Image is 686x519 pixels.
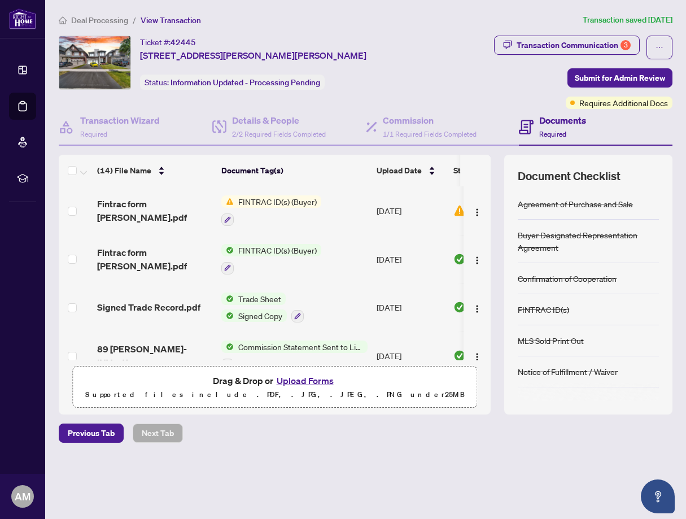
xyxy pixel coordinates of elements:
td: [DATE] [372,186,449,235]
h4: Documents [539,114,586,127]
div: 3 [621,40,631,50]
img: Document Status [453,350,466,362]
div: FINTRAC ID(s) [518,303,569,316]
span: Fintrac form [PERSON_NAME].pdf [97,197,212,224]
td: [DATE] [372,284,449,332]
img: Document Status [453,204,466,217]
td: [DATE] [372,235,449,284]
th: Upload Date [372,155,449,186]
img: Status Icon [221,293,234,305]
th: Document Tag(s) [217,155,372,186]
button: Next Tab [133,424,183,443]
img: Status Icon [221,195,234,208]
span: Document Checklist [518,168,621,184]
span: Information Updated - Processing Pending [171,77,320,88]
span: Requires Additional Docs [579,97,668,109]
span: Commission Statement Sent to Listing Brokerage [234,341,368,353]
button: Logo [468,347,486,365]
span: FINTRAC ID(s) (Buyer) [234,195,321,208]
span: [STREET_ADDRESS][PERSON_NAME][PERSON_NAME] [140,49,366,62]
span: 1/1 Required Fields Completed [383,130,477,138]
button: Status IconCommission Statement Sent to Listing Brokerage [221,341,368,371]
img: Status Icon [221,309,234,322]
button: Logo [468,298,486,316]
span: ellipsis [656,43,663,51]
span: Submit for Admin Review [575,69,665,87]
img: Logo [473,352,482,361]
span: View Transaction [141,15,201,25]
button: Status IconTrade SheetStatus IconSigned Copy [221,293,304,323]
button: Transaction Communication3 [494,36,640,55]
button: Status IconFINTRAC ID(s) (Buyer) [221,244,321,274]
th: Status [449,155,545,186]
span: Upload Date [377,164,422,177]
article: Transaction saved [DATE] [583,14,672,27]
img: Status Icon [221,341,234,353]
span: Deal Processing [71,15,128,25]
button: Upload Forms [273,373,337,388]
span: Required [539,130,566,138]
button: Open asap [641,479,675,513]
button: Submit for Admin Review [567,68,672,88]
button: Logo [468,250,486,268]
span: Signed Copy [234,309,287,322]
span: 42445 [171,37,196,47]
button: Previous Tab [59,424,124,443]
img: Document Status [453,253,466,265]
li: / [133,14,136,27]
h4: Details & People [232,114,326,127]
span: 2/2 Required Fields Completed [232,130,326,138]
span: Fintrac form [PERSON_NAME].pdf [97,246,212,273]
img: IMG-N12251274_1.jpg [59,36,130,89]
img: Logo [473,208,482,217]
div: Confirmation of Cooperation [518,272,617,285]
button: Logo [468,202,486,220]
h4: Transaction Wizard [80,114,160,127]
span: FINTRAC ID(s) (Buyer) [234,244,321,256]
span: Signed Trade Record.pdf [97,300,200,314]
span: Drag & Drop orUpload FormsSupported files include .PDF, .JPG, .JPEG, .PNG under25MB [73,367,477,408]
img: logo [9,8,36,29]
p: Supported files include .PDF, .JPG, .JPEG, .PNG under 25 MB [80,388,470,402]
span: Trade Sheet [234,293,286,305]
td: [DATE] [372,332,449,380]
span: 89 [PERSON_NAME]-INV.pdf [97,342,212,369]
span: home [59,16,67,24]
div: Status: [140,75,325,90]
div: Ticket #: [140,36,196,49]
img: Status Icon [221,244,234,256]
span: AM [15,489,30,504]
h4: Commission [383,114,477,127]
span: Previous Tab [68,424,115,442]
img: Document Status [453,301,466,313]
div: Notice of Fulfillment / Waiver [518,365,618,378]
th: (14) File Name [93,155,217,186]
span: Status [453,164,477,177]
div: MLS Sold Print Out [518,334,584,347]
div: Transaction Communication [517,36,631,54]
button: Status IconFINTRAC ID(s) (Buyer) [221,195,321,226]
span: (14) File Name [97,164,151,177]
span: Required [80,130,107,138]
div: Buyer Designated Representation Agreement [518,229,659,254]
img: Logo [473,304,482,313]
div: Agreement of Purchase and Sale [518,198,633,210]
span: Drag & Drop or [213,373,337,388]
img: Logo [473,256,482,265]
